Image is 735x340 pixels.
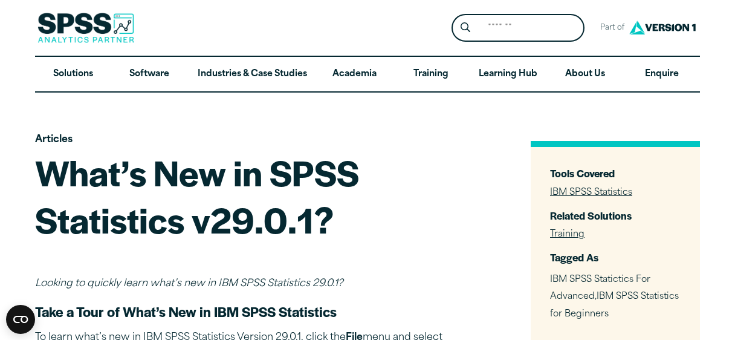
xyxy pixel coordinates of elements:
h1: What’s New in SPSS Statistics v29.0.1? [35,149,458,243]
img: Version1 Logo [626,16,699,39]
img: SPSS Analytics Partner [37,13,134,43]
a: Training [393,57,469,92]
span: IBM SPSS Statistics for Beginners [550,292,679,319]
p: Articles [35,131,458,149]
form: Site Header Search Form [452,14,584,42]
a: Enquire [624,57,700,92]
a: Industries & Case Studies [188,57,317,92]
h3: Tools Covered [550,166,681,180]
svg: Search magnifying glass icon [461,22,470,33]
em: Looking to quickly learn what’s new in IBM SPSS Statistics 29.0.1? [35,279,343,289]
a: Solutions [35,57,111,92]
button: Search magnifying glass icon [455,17,477,39]
span: Part of [594,19,626,37]
span: IBM SPSS Statictics For Advanced [550,275,650,302]
a: Learning Hub [469,57,547,92]
a: Training [550,230,584,239]
a: Academia [317,57,393,92]
a: Software [111,57,187,92]
nav: Desktop version of site main menu [35,57,700,92]
button: Open CMP widget [6,305,35,334]
h3: Related Solutions [550,209,681,223]
a: About Us [547,57,623,92]
a: IBM SPSS Statistics [550,188,632,197]
strong: Take a Tour of What’s New in IBM SPSS Statistics [35,302,337,321]
span: , [550,275,679,319]
h3: Tagged As [550,250,681,264]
